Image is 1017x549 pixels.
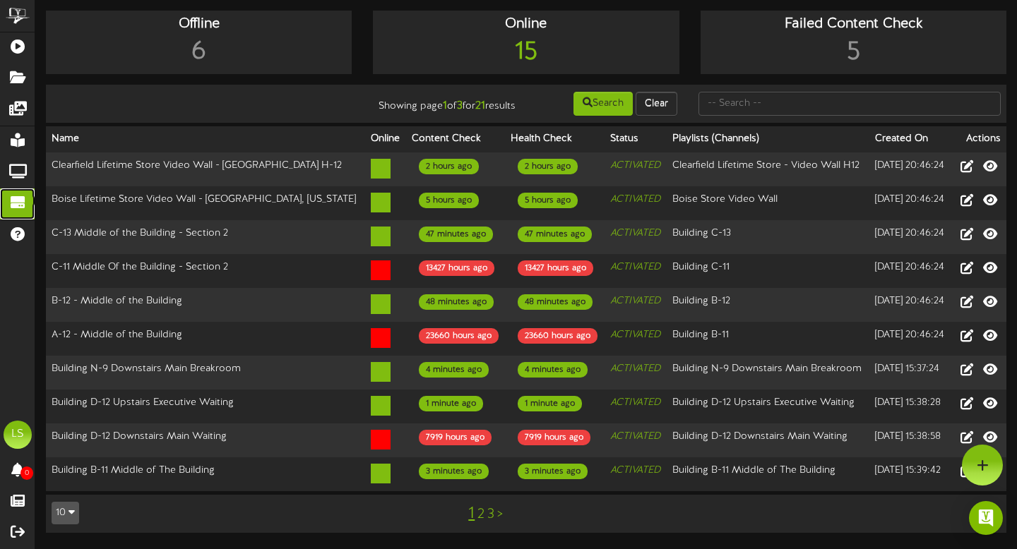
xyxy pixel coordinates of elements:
div: Showing page of for results [364,90,526,114]
td: Building B-11 Middle of The Building [46,457,365,491]
td: Building B-11 Middle of The Building [667,457,869,491]
td: [DATE] 15:38:58 [869,423,951,457]
div: Open Intercom Messenger [969,501,1003,535]
i: ACTIVATED [610,194,660,205]
i: ACTIVATED [610,465,660,476]
i: ACTIVATED [610,228,660,239]
th: Name [46,126,365,152]
td: Building D-12 Upstairs Executive Waiting [667,390,869,423]
div: 15 [376,35,675,71]
i: ACTIVATED [610,431,660,442]
div: 13427 hours ago [419,260,494,276]
td: Building D-12 Upstairs Executive Waiting [46,390,365,423]
div: Failed Content Check [704,14,1003,35]
a: > [497,507,503,522]
strong: 3 [457,99,463,112]
div: 5 hours ago [419,193,479,208]
td: Boise Store Video Wall [667,186,869,220]
div: LS [4,421,32,449]
a: 1 [468,505,475,523]
div: 13427 hours ago [518,260,593,276]
div: 48 minutes ago [518,294,593,310]
td: [DATE] 15:37:24 [869,356,951,390]
div: Offline [49,14,348,35]
a: 3 [487,507,494,522]
td: [DATE] 20:46:24 [869,322,951,356]
td: [DATE] 20:46:24 [869,254,951,288]
div: 2 hours ago [419,159,479,174]
div: 7919 hours ago [419,430,492,445]
td: Building D-12 Downstairs Main Waiting [667,423,869,457]
td: Clearfield Lifetime Store Video Wall - [GEOGRAPHIC_DATA] H-12 [46,152,365,187]
div: 5 [704,35,1003,71]
td: Building C-13 [667,220,869,254]
i: ACTIVATED [610,330,660,340]
button: 10 [52,502,79,524]
div: 23660 hours ago [518,328,597,344]
td: Building N-9 Downstairs Main Breakroom [46,356,365,390]
td: Building C-11 [667,254,869,288]
td: B-12 - Middle of the Building [46,288,365,322]
td: Boise Lifetime Store Video Wall - [GEOGRAPHIC_DATA], [US_STATE] [46,186,365,220]
div: 1 minute ago [518,396,582,411]
th: Created On [869,126,951,152]
td: [DATE] 20:46:24 [869,220,951,254]
div: 7919 hours ago [518,430,590,445]
div: 4 minutes ago [518,362,588,378]
div: 6 [49,35,348,71]
i: ACTIVATED [610,262,660,272]
div: 4 minutes ago [419,362,489,378]
th: Playlists (Channels) [667,126,869,152]
i: ACTIVATED [610,363,660,374]
div: 23660 hours ago [419,328,499,344]
td: [DATE] 20:46:24 [869,288,951,322]
td: C-11 Middle Of the Building - Section 2 [46,254,365,288]
td: [DATE] 15:39:42 [869,457,951,491]
button: Clear [636,92,677,116]
td: A-12 - Middle of the Building [46,322,365,356]
td: [DATE] 15:38:28 [869,390,951,423]
div: 5 hours ago [518,193,578,208]
strong: 21 [475,99,485,112]
th: Actions [951,126,1006,152]
div: 3 minutes ago [518,464,588,479]
i: ACTIVATED [610,160,660,171]
a: 2 [477,507,484,522]
button: Search [573,92,633,116]
td: C-13 Middle of the Building - Section 2 [46,220,365,254]
i: ACTIVATED [610,397,660,408]
td: [DATE] 20:46:24 [869,152,951,187]
td: Building N-9 Downstairs Main Breakroom [667,356,869,390]
div: 48 minutes ago [419,294,494,310]
div: Online [376,14,675,35]
span: 0 [20,466,33,480]
div: 47 minutes ago [419,227,493,242]
th: Content Check [406,126,506,152]
i: ACTIVATED [610,296,660,306]
strong: 1 [443,99,447,112]
th: Status [605,126,667,152]
div: 1 minute ago [419,396,483,411]
td: Building B-12 [667,288,869,322]
div: 47 minutes ago [518,227,592,242]
th: Health Check [505,126,605,152]
div: 3 minutes ago [419,464,489,479]
td: Building D-12 Downstairs Main Waiting [46,423,365,457]
td: Building B-11 [667,322,869,356]
td: Clearfield Lifetime Store - Video Wall H12 [667,152,869,187]
div: 2 hours ago [518,159,578,174]
td: [DATE] 20:46:24 [869,186,951,220]
input: -- Search -- [698,92,1001,116]
th: Online [365,126,406,152]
